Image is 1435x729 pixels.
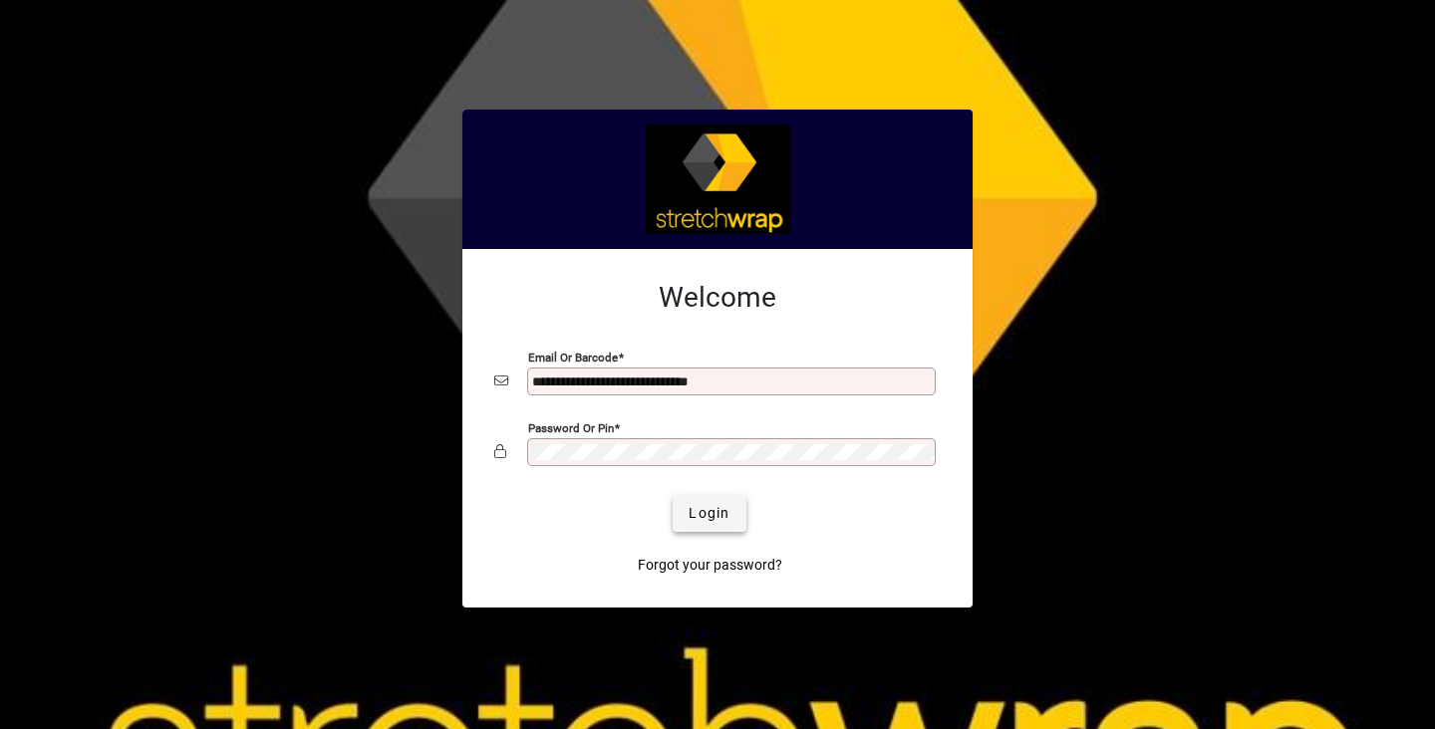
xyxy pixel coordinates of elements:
span: Forgot your password? [638,555,782,576]
mat-label: Password or Pin [528,420,614,434]
span: Login [689,503,729,524]
button: Login [673,496,745,532]
h2: Welcome [494,281,941,315]
a: Forgot your password? [630,548,790,584]
mat-label: Email or Barcode [528,350,618,364]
